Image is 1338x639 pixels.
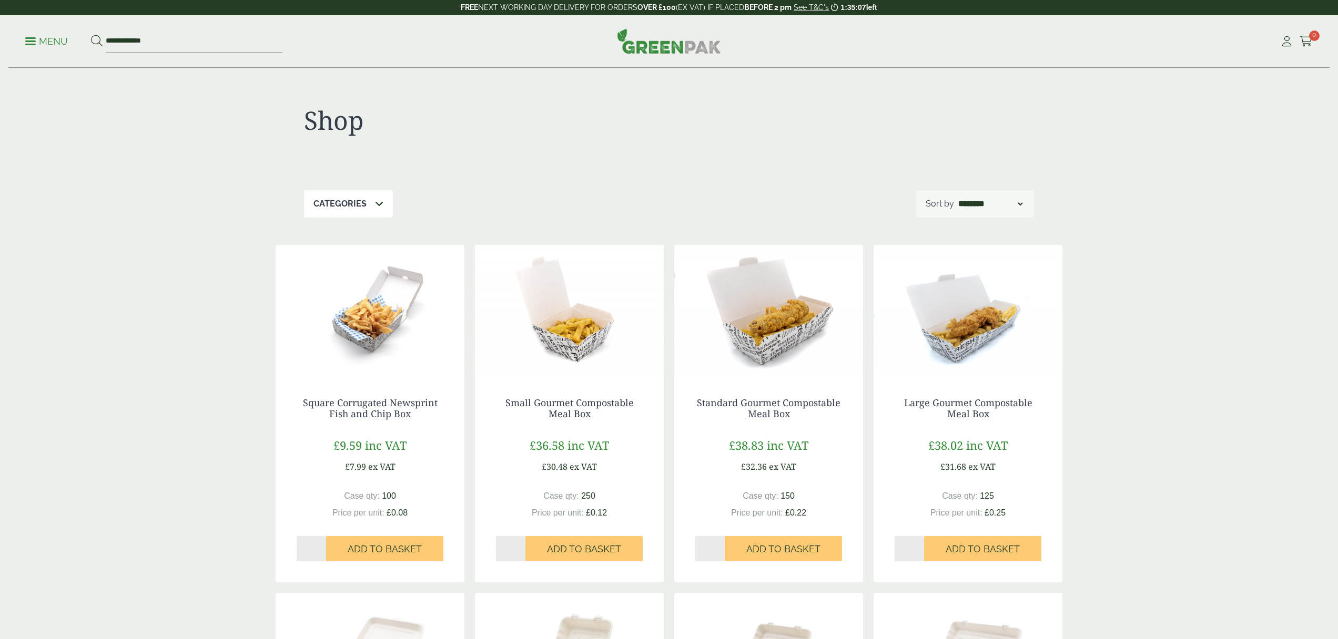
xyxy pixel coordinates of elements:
[581,491,595,500] span: 250
[980,491,994,500] span: 125
[924,536,1041,561] button: Add to Basket
[25,35,68,46] a: Menu
[365,437,407,453] span: inc VAT
[348,543,422,555] span: Add to Basket
[586,508,607,517] span: £0.12
[743,491,778,500] span: Case qty:
[333,437,362,453] span: £9.59
[547,543,621,555] span: Add to Basket
[940,461,966,472] span: £31.68
[382,491,396,500] span: 100
[313,198,367,210] p: Categories
[725,536,842,561] button: Add to Basket
[532,508,584,517] span: Price per unit:
[344,491,380,500] span: Case qty:
[767,437,808,453] span: inc VAT
[570,461,597,472] span: ex VAT
[505,396,634,420] a: Small Gourmet Compostable Meal Box
[946,543,1020,555] span: Add to Basket
[904,396,1032,420] a: Large Gourmet Compostable Meal Box
[326,536,443,561] button: Add to Basket
[780,491,795,500] span: 150
[966,437,1008,453] span: inc VAT
[461,3,478,12] strong: FREE
[276,245,464,376] img: 2520069 Square News Fish n Chip Corrugated Box - Open with Chips
[741,461,767,472] span: £32.36
[874,245,1062,376] img: IMG_4701
[746,543,820,555] span: Add to Basket
[697,396,840,420] a: Standard Gourmet Compostable Meal Box
[674,245,863,376] img: IMG_4700
[930,508,982,517] span: Price per unit:
[731,508,783,517] span: Price per unit:
[928,437,963,453] span: £38.02
[543,491,579,500] span: Case qty:
[25,35,68,48] p: Menu
[744,3,792,12] strong: BEFORE 2 pm
[475,245,664,376] img: IMG_4679
[530,437,564,453] span: £36.58
[637,3,676,12] strong: OVER £100
[769,461,796,472] span: ex VAT
[1300,34,1313,49] a: 0
[942,491,978,500] span: Case qty:
[542,461,567,472] span: £30.48
[926,198,954,210] p: Sort by
[729,437,764,453] span: £38.83
[785,508,806,517] span: £0.22
[387,508,408,517] span: £0.08
[617,28,721,54] img: GreenPak Supplies
[1300,36,1313,47] i: Cart
[840,3,866,12] span: 1:35:07
[345,461,366,472] span: £7.99
[956,198,1025,210] select: Shop order
[1309,30,1320,41] span: 0
[985,508,1006,517] span: £0.25
[303,396,438,420] a: Square Corrugated Newsprint Fish and Chip Box
[332,508,384,517] span: Price per unit:
[525,536,643,561] button: Add to Basket
[794,3,829,12] a: See T&C's
[368,461,396,472] span: ex VAT
[1280,36,1293,47] i: My Account
[567,437,609,453] span: inc VAT
[304,105,669,136] h1: Shop
[968,461,996,472] span: ex VAT
[866,3,877,12] span: left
